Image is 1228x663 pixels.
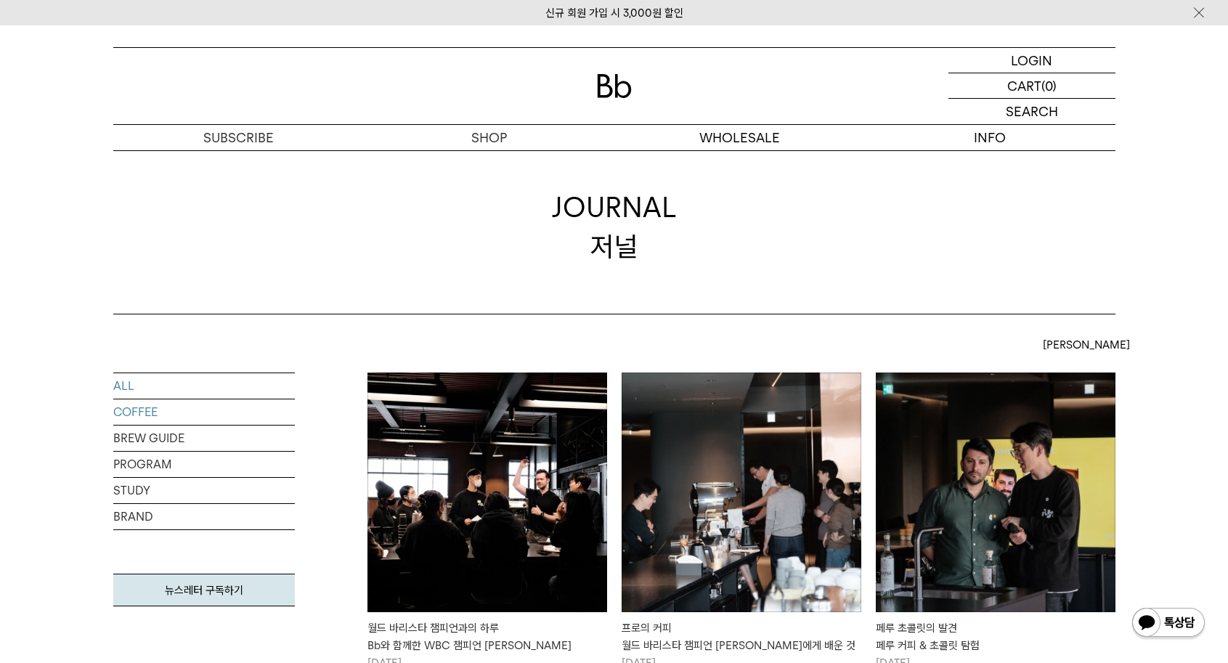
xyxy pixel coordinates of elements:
[1043,336,1130,354] span: [PERSON_NAME]
[622,373,861,612] img: 프로의 커피월드 바리스타 챔피언 엄보람님에게 배운 것
[113,574,295,606] a: 뉴스레터 구독하기
[1007,73,1041,98] p: CART
[113,478,295,503] a: STUDY
[552,188,677,265] div: JOURNAL 저널
[948,48,1115,73] a: LOGIN
[367,619,607,654] div: 월드 바리스타 챔피언과의 하루 Bb와 함께한 WBC 챔피언 [PERSON_NAME]
[113,504,295,529] a: BRAND
[364,125,614,150] a: SHOP
[1131,606,1206,641] img: 카카오톡 채널 1:1 채팅 버튼
[876,619,1115,654] div: 페루 초콜릿의 발견 페루 커피 & 초콜릿 탐험
[614,125,865,150] p: WHOLESALE
[113,125,364,150] a: SUBSCRIBE
[865,125,1115,150] p: INFO
[1006,99,1058,124] p: SEARCH
[113,452,295,477] a: PROGRAM
[113,373,295,399] a: ALL
[1011,48,1052,73] p: LOGIN
[545,7,683,20] a: 신규 회원 가입 시 3,000원 할인
[113,399,295,425] a: COFFEE
[113,426,295,451] a: BREW GUIDE
[876,373,1115,612] img: 페루 초콜릿의 발견페루 커피 & 초콜릿 탐험
[597,74,632,98] img: 로고
[622,619,861,654] div: 프로의 커피 월드 바리스타 챔피언 [PERSON_NAME]에게 배운 것
[948,73,1115,99] a: CART (0)
[1041,73,1057,98] p: (0)
[367,373,607,612] img: 월드 바리스타 챔피언과의 하루Bb와 함께한 WBC 챔피언 앤서니 더글라스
